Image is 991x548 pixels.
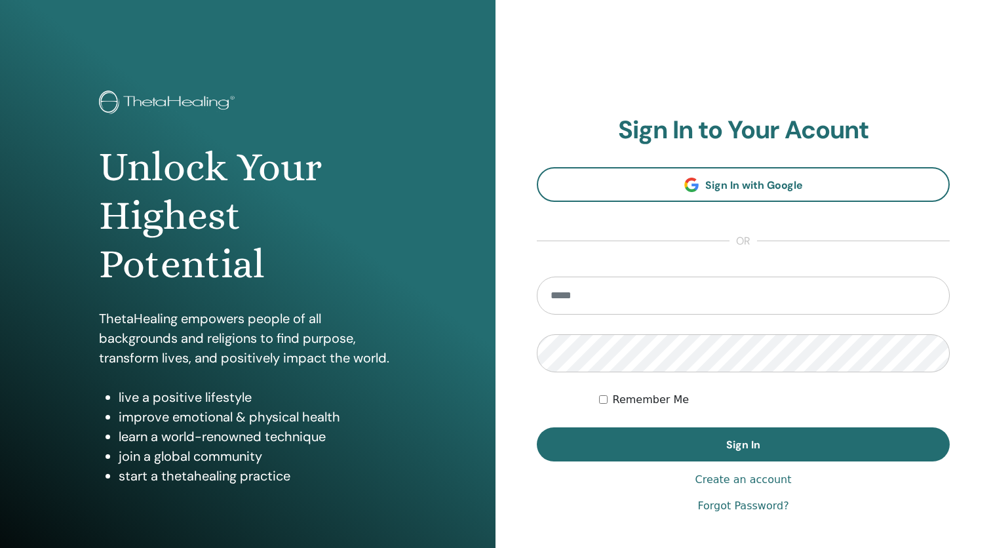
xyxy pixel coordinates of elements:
[119,407,397,427] li: improve emotional & physical health
[726,438,760,452] span: Sign In
[613,392,690,408] label: Remember Me
[537,427,950,461] button: Sign In
[119,387,397,407] li: live a positive lifestyle
[705,178,803,192] span: Sign In with Google
[99,143,397,289] h1: Unlock Your Highest Potential
[599,392,950,408] div: Keep me authenticated indefinitely or until I manually logout
[119,466,397,486] li: start a thetahealing practice
[99,309,397,368] p: ThetaHealing empowers people of all backgrounds and religions to find purpose, transform lives, a...
[729,233,757,249] span: or
[119,427,397,446] li: learn a world-renowned technique
[537,167,950,202] a: Sign In with Google
[697,498,788,514] a: Forgot Password?
[695,472,791,488] a: Create an account
[537,115,950,146] h2: Sign In to Your Acount
[119,446,397,466] li: join a global community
